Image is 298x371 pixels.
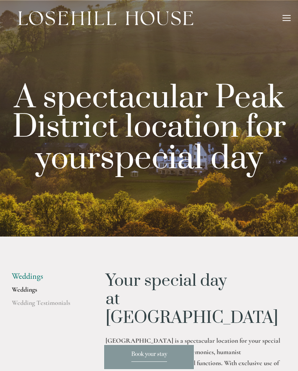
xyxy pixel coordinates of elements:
[104,345,194,370] a: Book your stay
[100,138,263,179] strong: special day
[18,11,193,25] img: Losehill House
[12,272,82,281] li: Weddings
[131,351,167,362] span: Book your stay
[12,83,286,176] p: A spectacular Peak District location for your
[12,299,82,312] a: Wedding Testimonials
[106,272,286,327] h1: Your special day at [GEOGRAPHIC_DATA]
[12,285,82,299] a: Weddings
